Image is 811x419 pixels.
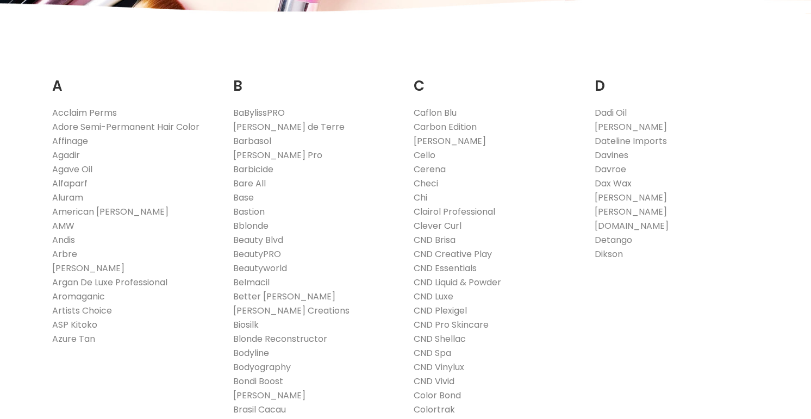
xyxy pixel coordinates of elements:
a: Color Bond [414,389,461,402]
a: [PERSON_NAME] [595,205,667,218]
a: Aluram [52,191,83,204]
a: ASP Kitoko [52,318,97,331]
a: Beautyworld [233,262,287,274]
a: Chi [414,191,427,204]
a: BeautyPRO [233,248,281,260]
a: Caflon Blu [414,107,457,119]
a: CND Plexigel [414,304,467,317]
a: Colortrak [414,403,455,416]
a: Dikson [595,248,623,260]
a: CND Liquid & Powder [414,276,501,289]
a: Andis [52,234,75,246]
a: [PERSON_NAME] [595,121,667,133]
a: Alfaparf [52,177,88,190]
h2: D [595,61,759,97]
a: Clairol Professional [414,205,495,218]
a: CND Vinylux [414,361,464,373]
a: [PERSON_NAME] Pro [233,149,322,161]
h2: C [414,61,578,97]
a: Dadi Oil [595,107,627,119]
a: [PERSON_NAME] [233,389,305,402]
a: Dateline Imports [595,135,667,147]
a: Carbon Edition [414,121,477,133]
a: Aromaganic [52,290,105,303]
a: Beauty Blvd [233,234,283,246]
a: Affinage [52,135,88,147]
a: Davroe [595,163,626,176]
a: [PERSON_NAME] [52,262,124,274]
a: [PERSON_NAME] [595,191,667,204]
a: Barbasol [233,135,271,147]
a: Clever Curl [414,220,461,232]
a: Blonde Reconstructor [233,333,327,345]
a: Agave Oil [52,163,92,176]
a: Bondi Boost [233,375,283,387]
a: Better [PERSON_NAME] [233,290,335,303]
a: Artists Choice [52,304,112,317]
a: CND Essentials [414,262,477,274]
a: Base [233,191,254,204]
a: Adore Semi-Permanent Hair Color [52,121,199,133]
a: Detango [595,234,632,246]
a: Arbre [52,248,77,260]
a: Checi [414,177,438,190]
a: CND Shellac [414,333,466,345]
a: Cello [414,149,435,161]
a: CND Pro Skincare [414,318,489,331]
a: Azure Tan [52,333,95,345]
a: Dax Wax [595,177,632,190]
a: CND Luxe [414,290,453,303]
a: Agadir [52,149,80,161]
a: BaBylissPRO [233,107,285,119]
a: Biosilk [233,318,259,331]
a: Acclaim Perms [52,107,117,119]
a: Belmacil [233,276,270,289]
a: Bare All [233,177,266,190]
a: Argan De Luxe Professional [52,276,167,289]
a: Bastion [233,205,265,218]
h2: A [52,61,217,97]
a: CND Brisa [414,234,456,246]
a: Bblonde [233,220,269,232]
a: Bodyography [233,361,291,373]
a: Barbicide [233,163,273,176]
a: Bodyline [233,347,269,359]
a: Cerena [414,163,446,176]
a: [PERSON_NAME] Creations [233,304,350,317]
a: CND Vivid [414,375,454,387]
a: American [PERSON_NAME] [52,205,169,218]
h2: B [233,61,398,97]
a: Davines [595,149,628,161]
a: AMW [52,220,74,232]
a: CND Creative Play [414,248,492,260]
a: [PERSON_NAME] de Terre [233,121,345,133]
a: [PERSON_NAME] [414,135,486,147]
a: [DOMAIN_NAME] [595,220,669,232]
a: Brasil Cacau [233,403,286,416]
a: CND Spa [414,347,451,359]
